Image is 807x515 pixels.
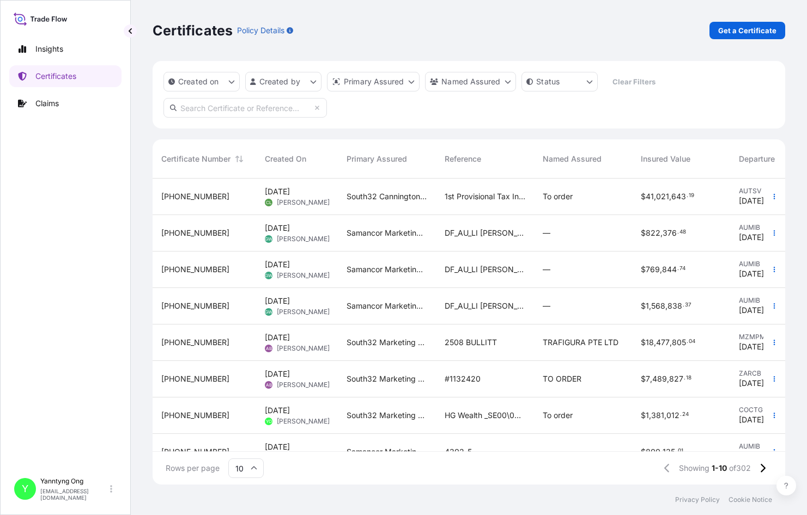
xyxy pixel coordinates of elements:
[739,154,775,164] span: Departure
[237,25,284,36] p: Policy Details
[266,416,272,427] span: YO
[676,449,677,453] span: .
[445,373,481,384] span: #1132420
[277,271,330,280] span: [PERSON_NAME]
[682,413,689,416] span: 24
[641,266,646,273] span: $
[277,417,330,426] span: [PERSON_NAME]
[277,235,330,243] span: [PERSON_NAME]
[739,378,764,389] span: [DATE]
[543,154,602,164] span: Named Assured
[347,228,427,238] span: Samancor Marketing Pte Ltd
[265,369,290,379] span: [DATE]
[445,446,472,457] span: 4302-5
[445,154,481,164] span: Reference
[265,306,272,317] span: GW
[265,259,290,270] span: [DATE]
[178,76,219,87] p: Created on
[683,303,684,307] span: .
[712,463,727,474] span: 1-10
[729,495,772,504] a: Cookie Notice
[344,76,404,87] p: Primary Assured
[9,65,122,87] a: Certificates
[9,38,122,60] a: Insights
[650,375,652,383] span: ,
[543,410,573,421] span: To order
[666,412,679,419] span: 012
[686,376,691,380] span: 18
[22,483,28,494] span: Y
[739,414,764,425] span: [DATE]
[646,339,654,346] span: 18
[739,451,764,462] span: [DATE]
[739,187,803,195] span: AUTSV
[656,193,669,200] span: 021
[265,234,272,244] span: GW
[277,308,330,316] span: [PERSON_NAME]
[40,477,108,486] p: Yanntyng Ong
[153,22,233,39] p: Certificates
[35,44,63,54] p: Insights
[265,186,290,197] span: [DATE]
[521,72,598,91] button: certificateStatus Filter options
[245,72,321,91] button: createdBy Filter options
[679,463,709,474] span: Showing
[689,340,695,344] span: 04
[646,266,660,273] span: 769
[161,373,229,384] span: [PHONE_NUMBER]
[641,339,646,346] span: $
[641,375,646,383] span: $
[445,337,497,348] span: 2508 BULLITT
[646,448,660,456] span: 800
[680,413,682,416] span: .
[445,228,525,238] span: DF_AU_LI [PERSON_NAME] 3
[161,264,229,275] span: [PHONE_NUMBER]
[662,266,677,273] span: 844
[678,449,683,453] span: 01
[646,193,654,200] span: 41
[265,405,290,416] span: [DATE]
[709,22,785,39] a: Get a Certificate
[672,339,686,346] span: 805
[646,302,649,310] span: 1
[445,264,525,275] span: DF_AU_LI [PERSON_NAME] 3
[739,333,803,341] span: MZMPM
[677,230,679,234] span: .
[425,72,516,91] button: cargoOwner Filter options
[654,193,656,200] span: ,
[669,193,671,200] span: ,
[266,379,272,390] span: AB
[667,375,669,383] span: ,
[689,194,694,198] span: 19
[35,71,76,82] p: Certificates
[641,412,646,419] span: $
[668,302,682,310] span: 838
[277,381,330,389] span: [PERSON_NAME]
[660,229,663,237] span: ,
[265,332,290,343] span: [DATE]
[445,301,525,311] span: DF_AU_LI [PERSON_NAME] 3
[9,93,122,114] a: Claims
[441,76,500,87] p: Named Assured
[739,341,764,352] span: [DATE]
[739,260,803,268] span: AUMIB
[327,72,420,91] button: distributor Filter options
[641,302,646,310] span: $
[641,448,646,456] span: $
[612,76,656,87] p: Clear Filters
[603,73,664,90] button: Clear Filters
[670,339,672,346] span: ,
[161,301,229,311] span: [PHONE_NUMBER]
[651,412,664,419] span: 381
[729,463,751,474] span: of 302
[347,264,427,275] span: Samancor Marketing Pte Ltd
[543,264,550,275] span: —
[641,154,690,164] span: Insured Value
[739,268,764,279] span: [DATE]
[649,412,651,419] span: ,
[663,229,677,237] span: 376
[445,410,525,421] span: HG Wealth _SE00\0910479607_Shanghai
[259,76,301,87] p: Created by
[543,373,581,384] span: TO ORDER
